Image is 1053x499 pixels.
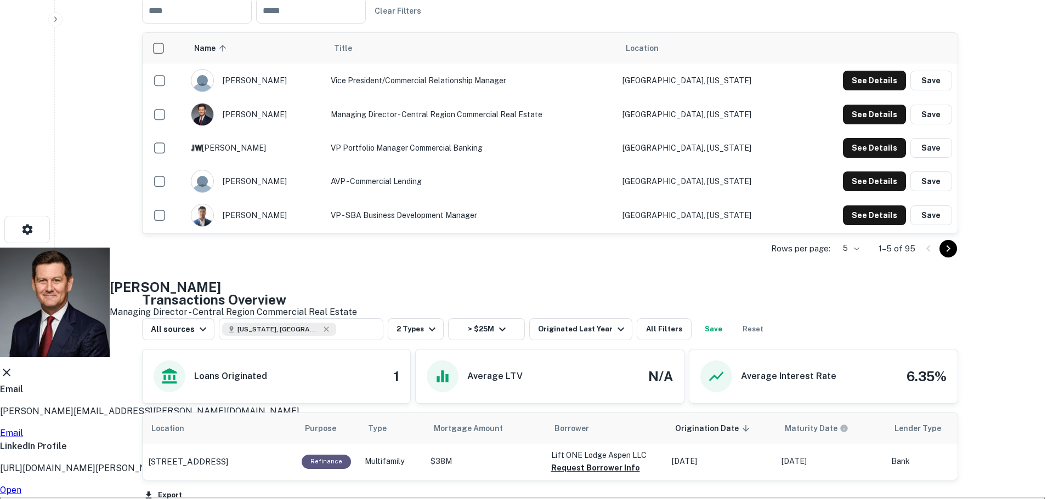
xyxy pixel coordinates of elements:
[365,456,420,467] p: Multifamily
[143,33,958,232] div: scrollable content
[538,323,627,336] div: Originated Last Year
[910,171,952,191] button: Save
[771,242,830,255] p: Rows per page:
[910,205,952,225] button: Save
[368,422,401,435] span: Type
[648,366,673,386] h4: N/A
[843,171,906,191] button: See Details
[325,198,617,232] td: VP - SBA Business Development Manager
[879,242,915,255] p: 1–5 of 95
[696,318,731,340] button: Save your search to get updates of matches that match your search criteria.
[325,131,617,164] td: VP Portfolio Manager Commercial Banking
[617,64,800,97] td: [GEOGRAPHIC_DATA], [US_STATE]
[626,42,659,55] span: Location
[675,422,753,435] span: Origination Date
[305,422,350,435] span: Purpose
[741,370,836,383] h6: Average Interest Rate
[672,456,771,467] p: [DATE]
[191,142,320,154] div: [PERSON_NAME]
[617,164,800,198] td: [GEOGRAPHIC_DATA], [US_STATE]
[194,370,267,383] h6: Loans Originated
[637,318,692,340] button: All Filters
[388,318,444,340] button: 2 Types
[110,277,357,297] h4: [PERSON_NAME]
[939,240,957,257] button: Go to next page
[785,422,863,434] span: Maturity dates displayed may be estimated. Please contact the lender for the most accurate maturi...
[907,366,947,386] h4: 6.35%
[334,42,366,55] span: Title
[617,131,800,164] td: [GEOGRAPHIC_DATA], [US_STATE]
[910,71,952,90] button: Save
[191,142,202,154] p: J W
[431,456,540,467] p: $38M
[843,105,906,124] button: See Details
[370,1,426,21] button: Clear Filters
[782,456,880,467] p: [DATE]
[551,449,661,461] p: Lift ONE Lodge Aspen LLC
[325,164,617,198] td: AVP - Commercial Lending
[434,422,517,435] span: Mortgage Amount
[110,306,357,319] p: Managing Director - Central Region Commercial Real Estate
[554,422,589,435] span: Borrower
[910,105,952,124] button: Save
[148,455,228,468] p: [STREET_ADDRESS]
[467,370,523,383] h6: Average LTV
[325,64,617,97] td: Vice President/Commercial Relationship Manager
[617,97,800,131] td: [GEOGRAPHIC_DATA], [US_STATE]
[448,318,525,340] button: > $25M
[785,422,837,434] h6: Maturity Date
[325,97,617,131] td: Managing Director - Central Region Commercial Real Estate
[143,413,958,480] div: scrollable content
[191,170,213,192] img: 9c8pery4andzj6ohjkjp54ma2
[394,366,399,386] h4: 1
[191,104,213,125] img: 1520431652108
[191,204,320,227] div: [PERSON_NAME]
[895,422,941,435] span: Lender Type
[191,103,320,126] div: [PERSON_NAME]
[151,323,210,336] div: All sources
[551,461,640,474] button: Request Borrower Info
[191,170,320,193] div: [PERSON_NAME]
[237,324,320,334] span: [US_STATE], [GEOGRAPHIC_DATA]
[843,138,906,158] button: See Details
[194,42,230,55] span: Name
[617,198,800,232] td: [GEOGRAPHIC_DATA], [US_STATE]
[191,204,213,226] img: 1626990291131
[151,422,199,435] span: Location
[785,422,848,434] div: Maturity dates displayed may be estimated. Please contact the lender for the most accurate maturi...
[910,138,952,158] button: Save
[191,70,213,91] img: 9c8pery4andzj6ohjkjp54ma2
[835,240,861,256] div: 5
[891,456,979,467] p: Bank
[735,318,771,340] button: Reset
[843,205,906,225] button: See Details
[191,69,320,92] div: [PERSON_NAME]
[998,411,1053,464] iframe: Chat Widget
[302,455,351,468] div: This loan purpose was for refinancing
[843,71,906,90] button: See Details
